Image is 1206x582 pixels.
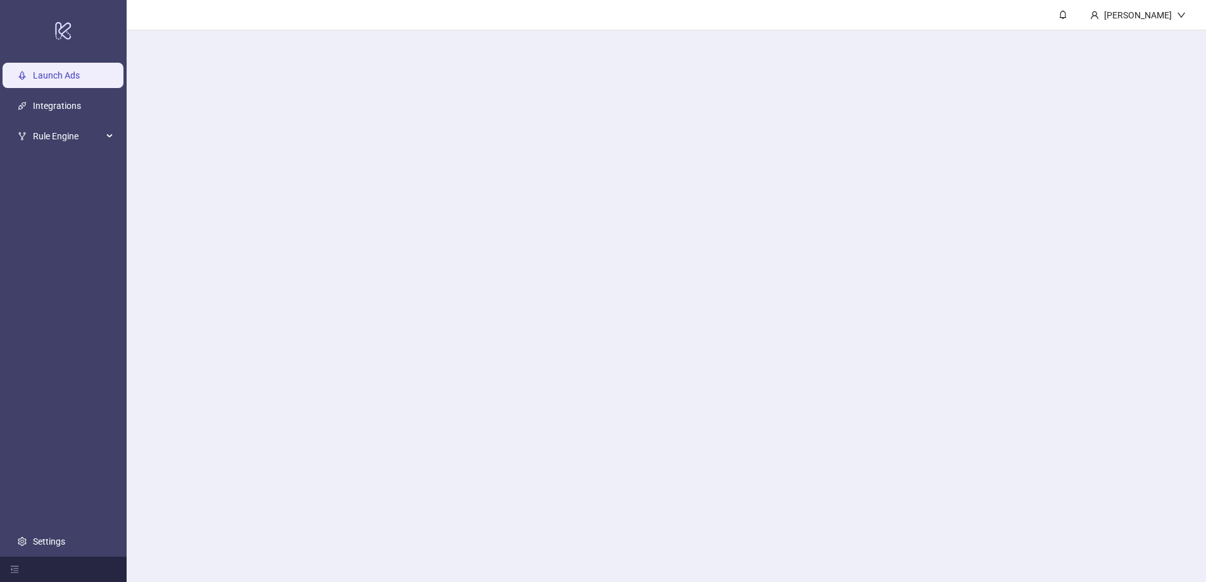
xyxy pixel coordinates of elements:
[33,124,103,149] span: Rule Engine
[33,101,81,111] a: Integrations
[1090,11,1099,20] span: user
[18,132,27,141] span: fork
[10,565,19,574] span: menu-fold
[1177,11,1186,20] span: down
[1099,8,1177,22] div: [PERSON_NAME]
[33,536,65,547] a: Settings
[33,71,80,81] a: Launch Ads
[1058,10,1067,19] span: bell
